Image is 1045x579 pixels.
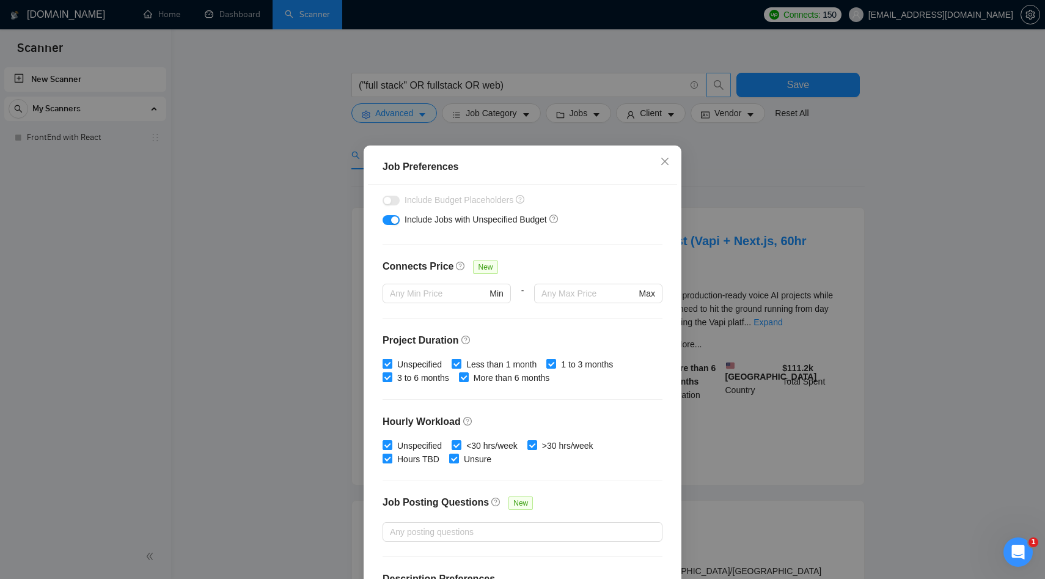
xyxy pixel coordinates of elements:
[1028,537,1038,547] span: 1
[1003,537,1033,567] iframe: Intercom live chat
[473,260,497,274] span: New
[383,259,453,274] h4: Connects Price
[490,287,504,300] span: Min
[392,452,444,466] span: Hours TBD
[461,439,522,452] span: <30 hrs/week
[383,160,662,174] div: Job Preferences
[639,287,655,300] span: Max
[392,439,447,452] span: Unspecified
[537,439,598,452] span: >30 hrs/week
[463,416,473,426] span: question-circle
[491,497,501,507] span: question-circle
[461,335,471,345] span: question-circle
[549,214,559,224] span: question-circle
[383,333,662,348] h4: Project Duration
[516,194,526,204] span: question-circle
[405,215,547,224] span: Include Jobs with Unspecified Budget
[541,287,636,300] input: Any Max Price
[648,146,681,179] button: Close
[383,495,489,510] h4: Job Posting Questions
[383,415,662,429] h4: Hourly Workload
[405,195,513,205] span: Include Budget Placeholders
[390,287,487,300] input: Any Min Price
[392,371,454,385] span: 3 to 6 months
[660,157,670,166] span: close
[511,284,534,318] div: -
[456,261,466,271] span: question-circle
[469,371,555,385] span: More than 6 months
[556,358,618,371] span: 1 to 3 months
[508,496,533,510] span: New
[392,358,447,371] span: Unspecified
[461,358,541,371] span: Less than 1 month
[459,452,496,466] span: Unsure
